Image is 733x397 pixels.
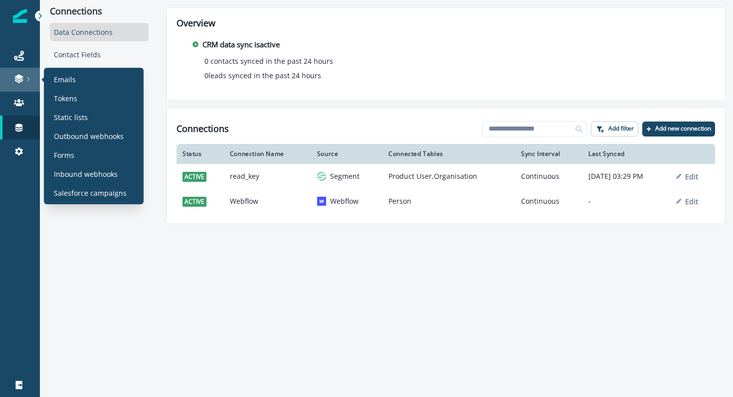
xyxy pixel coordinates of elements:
img: segment [317,172,326,181]
span: active [183,172,206,182]
p: 0 contacts synced in the past 24 hours [204,56,333,66]
p: Edit [685,197,698,206]
p: [DATE] 03:29 PM [588,171,664,181]
p: Add filter [608,125,634,132]
p: Salesforce campaigns [54,187,127,198]
p: Forms [54,149,74,160]
td: Person [382,189,515,214]
a: Inbound webhooks [48,166,140,181]
p: Emails [54,74,76,84]
td: Webflow [224,189,311,214]
div: Connected Tables [388,150,509,158]
a: Outbound webhooks [48,129,140,143]
button: Edit [676,197,698,206]
a: activeWebflowwebflowWebflowPersonContinuous-Edit [177,189,715,214]
div: Contact Fields [50,45,149,64]
p: Inbound webhooks [54,168,118,179]
td: read_key [224,164,311,189]
td: Continuous [515,189,582,214]
a: Forms [48,147,140,162]
div: Status [183,150,218,158]
p: Outbound webhooks [54,131,124,141]
p: Tokens [54,93,77,103]
h2: Overview [177,18,715,29]
h1: Connections [177,124,229,134]
p: Webflow [330,196,359,206]
td: Product User,Organisation [382,164,515,189]
button: Edit [676,172,698,181]
a: activeread_keysegmentSegmentProduct User,OrganisationContinuous[DATE] 03:29 PMEdit [177,164,715,189]
a: Tokens [48,91,140,106]
a: Salesforce campaigns [48,185,140,200]
a: Static lists [48,110,140,125]
img: webflow [317,197,326,206]
a: Emails [48,72,140,87]
div: Data Connections [50,23,149,41]
p: - [588,196,664,206]
p: Static lists [54,112,88,122]
div: Source [317,150,376,158]
div: Last Synced [588,150,664,158]
p: Add new connection [655,125,711,132]
p: Segment [330,171,360,181]
button: Add filter [591,122,638,136]
span: active [183,197,206,207]
div: Sync Interval [521,150,576,158]
img: Inflection [13,9,27,23]
p: Connections [50,6,149,17]
div: Connection Name [230,150,305,158]
p: Edit [685,172,698,181]
p: 0 leads synced in the past 24 hours [204,70,321,81]
td: Continuous [515,164,582,189]
button: Add new connection [642,122,715,136]
p: CRM data sync is active [202,39,280,50]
